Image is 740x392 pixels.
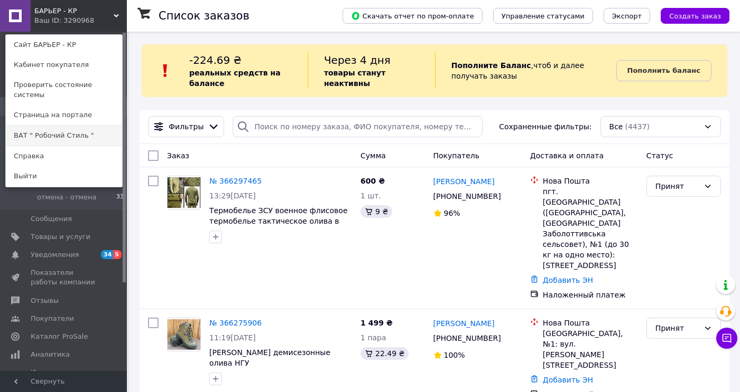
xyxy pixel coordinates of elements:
[444,209,460,217] span: 96%
[209,319,262,327] a: № 366275906
[159,9,249,22] h1: Список заказов
[543,276,593,284] a: Добавить ЭН
[543,290,638,300] div: Наложенный платеж
[167,176,201,209] a: Фото товару
[31,214,72,224] span: Сообщения
[627,66,700,74] b: Пополнить баланс
[609,121,623,132] span: Все
[543,328,638,370] div: [GEOGRAPHIC_DATA], №1: вул. [PERSON_NAME][STREET_ADDRESS]
[499,121,591,132] span: Сохраненные фильтры:
[113,250,122,259] span: 5
[435,53,616,89] div: , чтоб и далее получать заказы
[625,122,650,131] span: (4437)
[233,116,483,137] input: Поиск по номеру заказа, ФИО покупателя, номеру телефона, Email, номеру накладной
[661,8,729,24] button: Создать заказ
[431,331,503,346] div: [PHONE_NUMBER]
[6,105,122,125] a: Страница на портале
[189,54,242,66] span: -224.69 ₴
[34,16,79,25] div: Ваш ID: 3290968
[31,332,88,341] span: Каталог ProSale
[209,206,348,236] a: Термобелье ЗСУ военное флисовое термобелье тактическое олива в клеточку, микрофлис 2XL
[168,319,200,349] img: Фото товару
[31,268,98,287] span: Показатели работы компании
[6,55,122,75] a: Кабинет покупателя
[655,322,699,334] div: Принят
[360,192,381,200] span: 1 шт.
[6,166,122,186] a: Выйти
[209,177,262,185] a: № 366297465
[116,193,124,202] span: 33
[324,54,391,66] span: Через 4 дня
[168,177,200,207] img: Фото товару
[169,121,203,132] span: Фильтры
[530,151,604,160] span: Доставка и оплата
[31,368,98,387] span: Инструменты вебмастера и SEO
[433,176,495,187] a: [PERSON_NAME]
[655,180,699,192] div: Принят
[646,151,673,160] span: Статус
[343,8,483,24] button: Скачать отчет по пром-оплате
[34,6,114,16] span: БАРЬЕР - КР
[31,296,59,305] span: Отзывы
[543,318,638,328] div: Нова Пошта
[209,333,256,342] span: 11:19[DATE]
[502,12,585,20] span: Управление статусами
[31,250,79,260] span: Уведомления
[360,177,385,185] span: 600 ₴
[6,35,122,55] a: Сайт БАРЬЕР - КР
[612,12,642,20] span: Экспорт
[209,192,256,200] span: 13:29[DATE]
[37,193,97,202] span: отмена - отмена
[360,333,386,342] span: 1 пара
[167,318,201,351] a: Фото товару
[31,350,70,359] span: Аналитика
[604,8,650,24] button: Экспорт
[543,376,593,384] a: Добавить ЭН
[31,314,74,323] span: Покупатели
[6,146,122,166] a: Справка
[189,69,281,88] b: реальных средств на балансе
[451,61,531,70] b: Пополните Баланс
[543,176,638,186] div: Нова Пошта
[6,75,122,104] a: Проверить состояние системы
[433,318,495,329] a: [PERSON_NAME]
[101,250,113,259] span: 34
[669,12,721,20] span: Создать заказ
[444,351,465,359] span: 100%
[6,126,122,146] a: ВАТ " Робочий Стиль "
[360,347,409,360] div: 22.49 ₴
[158,63,173,79] img: :exclamation:
[433,151,480,160] span: Покупатель
[209,348,330,367] a: [PERSON_NAME] демисезонные олива НГУ
[360,319,393,327] span: 1 499 ₴
[360,151,386,160] span: Сумма
[650,11,729,20] a: Создать заказ
[431,189,503,204] div: [PHONE_NUMBER]
[616,60,711,81] a: Пополнить баланс
[360,205,392,218] div: 9 ₴
[493,8,593,24] button: Управление статусами
[324,69,385,88] b: товары станут неактивны
[543,186,638,271] div: пгт. [GEOGRAPHIC_DATA] ([GEOGRAPHIC_DATA], [GEOGRAPHIC_DATA] Заболоттивська сельсовет), №1 (до 30...
[716,328,737,349] button: Чат с покупателем
[31,232,90,242] span: Товары и услуги
[351,11,474,21] span: Скачать отчет по пром-оплате
[167,151,189,160] span: Заказ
